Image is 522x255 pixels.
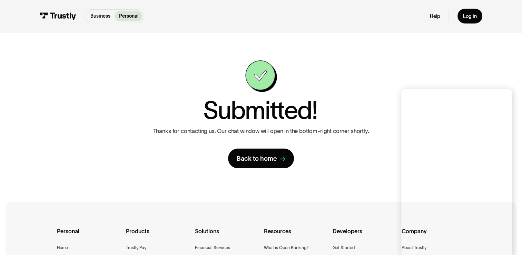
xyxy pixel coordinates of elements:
div: Developers [333,227,396,244]
p: Business [90,12,110,20]
a: Business [86,11,115,21]
a: Log in [457,9,483,23]
a: Personal [115,11,142,21]
iframe: Chat Window [401,89,512,255]
h1: Submitted! [203,98,317,122]
div: Resources [264,227,327,244]
a: Trustly Pay [126,244,146,252]
a: Home [57,244,68,252]
a: Financial Services [195,244,230,252]
p: Thanks for contacting us. Our chat window will open in the bottom-right corner shortly. [153,128,369,135]
a: Get Started [333,244,355,252]
div: Personal [57,227,120,244]
div: Log in [463,13,477,20]
a: Back to home [228,149,294,168]
div: Solutions [195,227,258,244]
p: Personal [119,12,138,20]
div: Back to home [237,154,277,163]
img: Trustly Logo [40,12,76,20]
a: Help [430,13,440,20]
div: Products [126,227,189,244]
a: What is Open Banking? [264,244,308,252]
